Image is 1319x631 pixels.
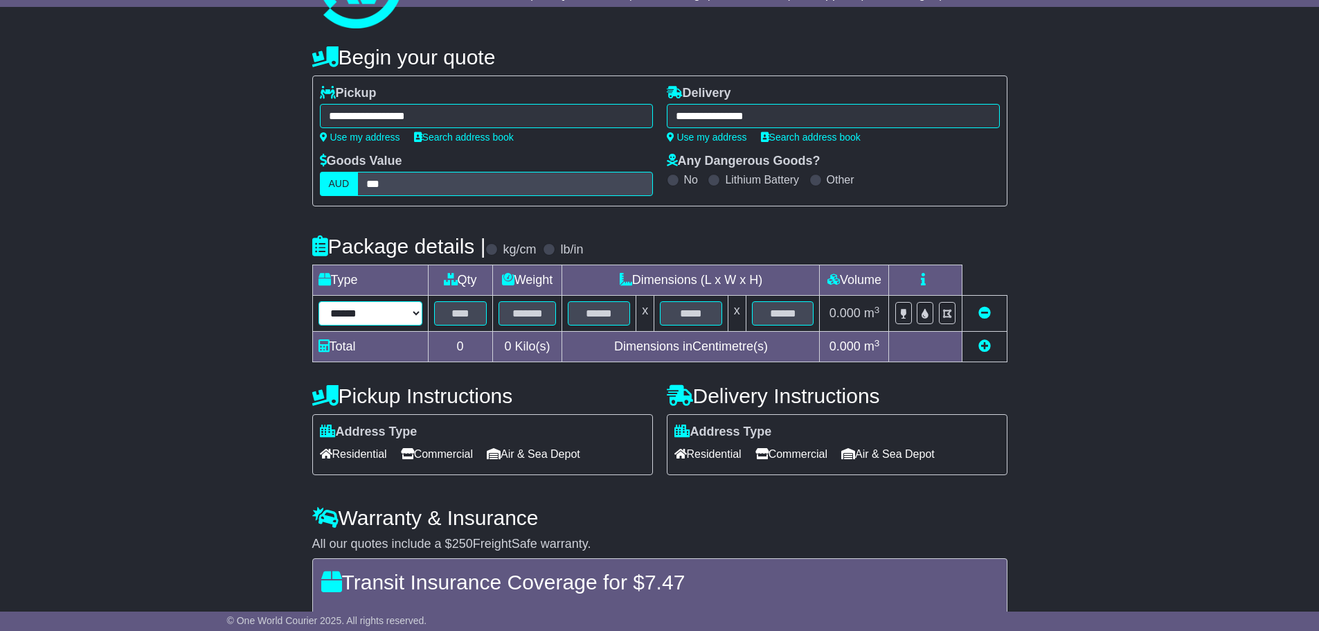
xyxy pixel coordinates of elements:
[320,86,377,101] label: Pickup
[428,332,492,362] td: 0
[636,296,654,332] td: x
[684,173,698,186] label: No
[503,242,536,258] label: kg/cm
[978,306,991,320] a: Remove this item
[864,339,880,353] span: m
[761,132,861,143] a: Search address book
[320,132,400,143] a: Use my address
[320,154,402,169] label: Goods Value
[674,425,772,440] label: Address Type
[674,443,742,465] span: Residential
[312,506,1007,529] h4: Warranty & Insurance
[820,265,889,296] td: Volume
[320,443,387,465] span: Residential
[978,339,991,353] a: Add new item
[755,443,827,465] span: Commercial
[667,154,820,169] label: Any Dangerous Goods?
[827,173,854,186] label: Other
[320,425,418,440] label: Address Type
[321,571,998,594] h4: Transit Insurance Coverage for $
[667,132,747,143] a: Use my address
[312,265,428,296] td: Type
[645,571,685,594] span: 7.47
[414,132,514,143] a: Search address book
[667,86,731,101] label: Delivery
[312,235,486,258] h4: Package details |
[874,338,880,348] sup: 3
[562,332,820,362] td: Dimensions in Centimetre(s)
[562,265,820,296] td: Dimensions (L x W x H)
[728,296,746,332] td: x
[452,537,473,551] span: 250
[401,443,473,465] span: Commercial
[312,46,1007,69] h4: Begin your quote
[874,305,880,315] sup: 3
[320,172,359,196] label: AUD
[864,306,880,320] span: m
[428,265,492,296] td: Qty
[667,384,1007,407] h4: Delivery Instructions
[829,306,861,320] span: 0.000
[560,242,583,258] label: lb/in
[504,339,511,353] span: 0
[725,173,799,186] label: Lithium Battery
[492,332,562,362] td: Kilo(s)
[312,384,653,407] h4: Pickup Instructions
[829,339,861,353] span: 0.000
[492,265,562,296] td: Weight
[487,443,580,465] span: Air & Sea Depot
[312,332,428,362] td: Total
[312,537,1007,552] div: All our quotes include a $ FreightSafe warranty.
[841,443,935,465] span: Air & Sea Depot
[227,615,427,626] span: © One World Courier 2025. All rights reserved.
